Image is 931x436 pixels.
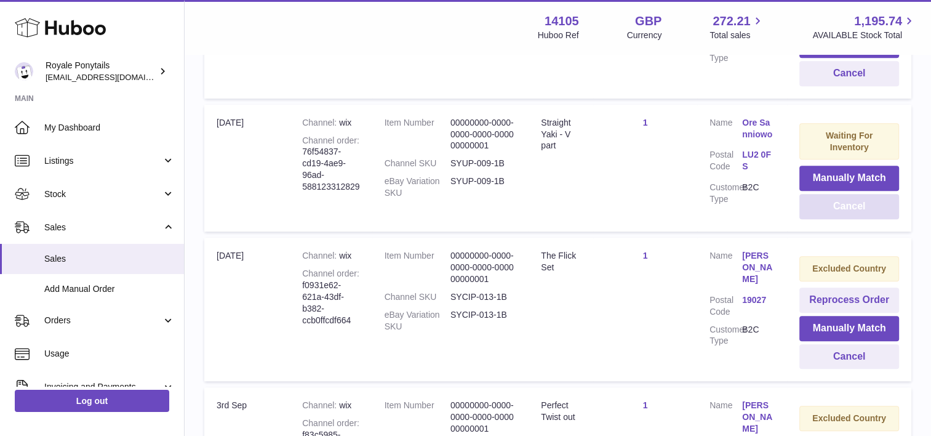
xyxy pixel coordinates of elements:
div: Currency [627,30,662,41]
dt: Item Number [385,117,450,152]
span: 272.21 [713,13,750,30]
dt: Item Number [385,400,450,435]
span: 1,195.74 [854,13,902,30]
a: 1 [643,400,648,410]
span: Invoicing and Payments [44,381,162,393]
td: [DATE] [204,105,290,232]
dt: eBay Variation SKU [385,176,450,199]
a: 1,195.74 AVAILABLE Stock Total [812,13,916,41]
span: Usage [44,348,175,360]
strong: Excluded Country [812,413,886,423]
div: f0931e62-621a-43df-b382-ccb0ffcdf664 [302,268,359,326]
dd: SYUP-009-1B [450,176,516,199]
dd: 00000000-0000-0000-0000-000000000001 [450,117,516,152]
div: Huboo Ref [538,30,579,41]
dt: Name [709,117,742,143]
a: [PERSON_NAME] [742,250,775,285]
button: Cancel [799,344,899,369]
a: Log out [15,390,169,412]
dt: Item Number [385,250,450,285]
strong: Channel order [302,135,359,145]
span: Stock [44,188,162,200]
dd: SYCIP-013-1B [450,309,516,333]
div: The Flick Set [541,250,581,273]
span: Add Manual Order [44,283,175,295]
dt: Customer Type [709,324,742,347]
span: Listings [44,155,162,167]
dt: Channel SKU [385,158,450,169]
dt: Postal Code [709,294,742,318]
div: wix [302,250,359,262]
span: Orders [44,315,162,326]
strong: GBP [635,13,661,30]
strong: Channel [302,400,339,410]
div: Straight Yaki - V part [541,117,581,152]
div: wix [302,400,359,411]
div: 76f54837-cd19-4ae9-96ad-588123312829 [302,135,359,193]
dt: Postal Code [709,149,742,176]
span: Total sales [709,30,764,41]
dt: Customer Type [709,182,742,205]
a: Ore Sanniowo [742,117,775,140]
strong: Channel order [302,418,359,428]
div: Royale Ponytails [46,60,156,83]
strong: Waiting For Inventory [826,131,873,152]
div: wix [302,117,359,129]
dd: B2C [742,324,775,347]
dt: Name [709,250,742,288]
dt: Channel SKU [385,291,450,303]
dd: SYUP-009-1B [450,158,516,169]
a: [PERSON_NAME] [742,400,775,435]
dt: eBay Variation SKU [385,309,450,333]
dd: 00000000-0000-0000-0000-000000000001 [450,250,516,285]
span: [EMAIL_ADDRESS][DOMAIN_NAME] [46,72,181,82]
strong: Channel [302,251,339,260]
div: Perfect Twist out [541,400,581,423]
strong: Channel [302,118,339,127]
button: Cancel [799,61,899,86]
a: 272.21 Total sales [709,13,764,41]
strong: Excluded Country [812,264,886,273]
strong: Channel order [302,268,359,278]
a: 1 [643,118,648,127]
span: Sales [44,253,175,265]
span: AVAILABLE Stock Total [812,30,916,41]
dd: B2C [742,182,775,205]
span: My Dashboard [44,122,175,134]
td: [DATE] [204,238,290,381]
button: Manually Match [799,316,899,341]
img: qphill92@gmail.com [15,62,33,81]
dd: 00000000-0000-0000-0000-000000000001 [450,400,516,435]
a: 19027 [742,294,775,306]
button: Manually Match [799,166,899,191]
strong: 14105 [545,13,579,30]
a: 1 [643,251,648,260]
button: Reprocess Order [799,288,899,313]
a: LU2 0FS [742,149,775,172]
span: Sales [44,222,162,233]
dd: SYCIP-013-1B [450,291,516,303]
button: Cancel [799,194,899,219]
